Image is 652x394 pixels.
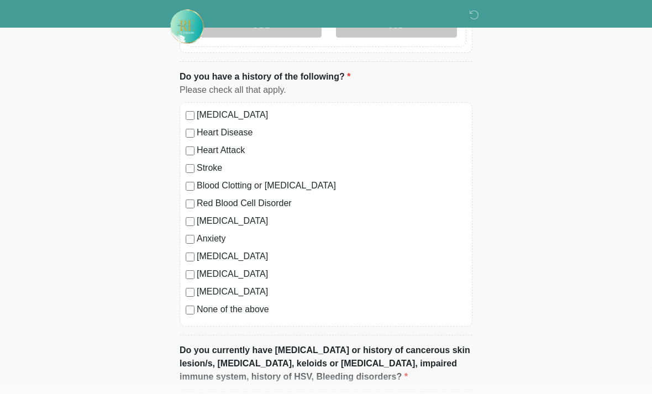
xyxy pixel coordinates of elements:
[197,197,466,210] label: Red Blood Cell Disorder
[197,303,466,316] label: None of the above
[186,288,194,297] input: [MEDICAL_DATA]
[197,179,466,192] label: Blood Clotting or [MEDICAL_DATA]
[180,70,350,83] label: Do you have a history of the following?
[197,250,466,263] label: [MEDICAL_DATA]
[186,270,194,279] input: [MEDICAL_DATA]
[197,144,466,157] label: Heart Attack
[186,146,194,155] input: Heart Attack
[180,344,472,384] label: Do you currently have [MEDICAL_DATA] or history of cancerous skin lesion/s, [MEDICAL_DATA], keloi...
[197,267,466,281] label: [MEDICAL_DATA]
[186,182,194,191] input: Blood Clotting or [MEDICAL_DATA]
[186,235,194,244] input: Anxiety
[180,83,472,97] div: Please check all that apply.
[186,111,194,120] input: [MEDICAL_DATA]
[186,306,194,314] input: None of the above
[186,253,194,261] input: [MEDICAL_DATA]
[197,126,466,139] label: Heart Disease
[197,161,466,175] label: Stroke
[197,108,466,122] label: [MEDICAL_DATA]
[186,129,194,138] input: Heart Disease
[169,8,205,45] img: Rehydrate Aesthetics & Wellness Logo
[186,164,194,173] input: Stroke
[186,199,194,208] input: Red Blood Cell Disorder
[197,285,466,298] label: [MEDICAL_DATA]
[186,217,194,226] input: [MEDICAL_DATA]
[197,232,466,245] label: Anxiety
[197,214,466,228] label: [MEDICAL_DATA]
